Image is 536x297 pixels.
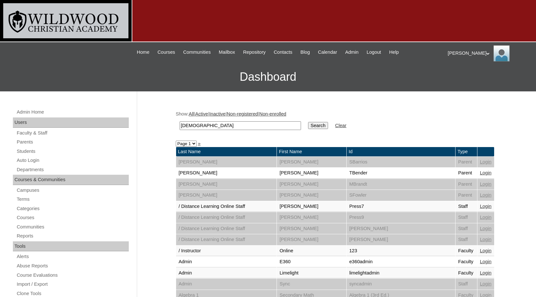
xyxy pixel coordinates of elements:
a: Course Evaluations [16,271,129,279]
input: Search [308,122,328,129]
a: Auto Login [16,156,129,164]
td: Faculty [456,246,477,256]
a: Login [480,248,492,253]
a: Login [480,270,492,275]
td: Parent [456,179,477,190]
td: SBarrios [347,157,455,168]
td: SFowler [347,190,455,201]
td: [PERSON_NAME] [277,223,346,234]
td: Last Name [176,147,277,156]
a: Non-registered [227,111,258,116]
a: Admin Home [16,108,129,116]
span: Home [137,49,149,56]
img: Jill Isaac [494,45,510,61]
a: Login [480,204,492,209]
a: Departments [16,166,129,174]
td: [PERSON_NAME] [176,190,277,201]
a: Inactive [209,111,226,116]
span: Logout [367,49,381,56]
a: Campuses [16,186,129,194]
td: Type [456,147,477,156]
div: Tools [13,241,129,252]
a: Login [480,281,492,286]
a: Blog [297,49,313,56]
div: Show: | | | | [176,111,494,134]
td: [PERSON_NAME] [176,179,277,190]
td: [PERSON_NAME] [277,157,346,168]
td: e360admin [347,256,455,267]
a: Communities [16,223,129,231]
a: Alerts [16,253,129,261]
a: Login [480,192,492,198]
td: Limelight [277,268,346,279]
td: [PERSON_NAME] [176,168,277,179]
a: Abuse Reports [16,262,129,270]
a: Home [134,49,153,56]
a: Communities [180,49,214,56]
a: Courses [16,214,129,222]
td: Staff [456,201,477,212]
span: Communities [183,49,211,56]
a: Login [480,181,492,187]
td: Press7 [347,201,455,212]
a: Reports [16,232,129,240]
td: [PERSON_NAME] [277,179,346,190]
td: [PERSON_NAME] [277,234,346,245]
span: Repository [243,49,266,56]
a: Contacts [270,49,296,56]
span: Calendar [318,49,337,56]
td: MBrandt [347,179,455,190]
td: / Distance Learning Online Staff [176,223,277,234]
a: Logout [363,49,384,56]
a: Admin [342,49,362,56]
td: [PERSON_NAME] [347,234,455,245]
td: Faculty [456,256,477,267]
td: [PERSON_NAME] [277,168,346,179]
td: TBender [347,168,455,179]
img: logo-white.png [3,3,128,38]
td: Parent [456,157,477,168]
a: Active [195,111,208,116]
a: Parents [16,138,129,146]
a: Login [480,170,492,175]
a: Faculty & Staff [16,129,129,137]
span: Admin [345,49,359,56]
td: First Name [277,147,346,156]
input: Search [180,121,301,130]
td: syncadmin [347,279,455,290]
div: Users [13,117,129,128]
td: Staff [456,279,477,290]
td: E360 [277,256,346,267]
a: Login [480,226,492,231]
td: [PERSON_NAME] [277,201,346,212]
a: Courses [154,49,178,56]
a: Mailbox [216,49,239,56]
td: Admin [176,256,277,267]
td: [PERSON_NAME] [347,223,455,234]
a: Non-enrolled [259,111,286,116]
h3: Dashboard [3,62,533,91]
span: Help [389,49,399,56]
a: Students [16,147,129,155]
td: limelightadmin [347,268,455,279]
td: Admin [176,279,277,290]
td: Parent [456,168,477,179]
a: Clear [335,123,346,128]
a: Login [480,259,492,264]
td: Faculty [456,268,477,279]
td: Parent [456,190,477,201]
a: » [198,141,201,146]
a: Repository [240,49,269,56]
a: All [189,111,194,116]
span: Blog [300,49,310,56]
td: Staff [456,234,477,245]
div: [PERSON_NAME] [448,45,530,61]
td: 123 [347,246,455,256]
a: Calendar [315,49,340,56]
td: Sync [277,279,346,290]
a: Import / Export [16,280,129,288]
td: Admin [176,268,277,279]
td: / Instructor [176,246,277,256]
a: Terms [16,195,129,203]
td: Staff [456,223,477,234]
